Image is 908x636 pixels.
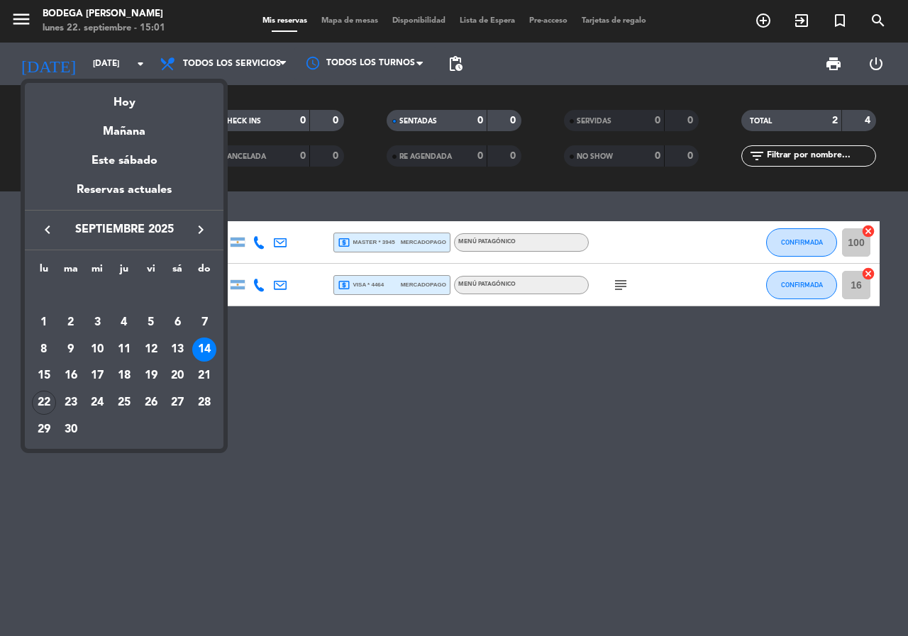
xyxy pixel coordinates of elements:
[85,364,109,388] div: 17
[165,362,192,389] td: 20 de septiembre de 2025
[138,309,165,336] td: 5 de septiembre de 2025
[84,389,111,416] td: 24 de septiembre de 2025
[191,362,218,389] td: 21 de septiembre de 2025
[39,221,56,238] i: keyboard_arrow_left
[191,309,218,336] td: 7 de septiembre de 2025
[31,362,57,389] td: 15 de septiembre de 2025
[111,309,138,336] td: 4 de septiembre de 2025
[139,311,163,335] div: 5
[111,389,138,416] td: 25 de septiembre de 2025
[84,336,111,363] td: 10 de septiembre de 2025
[111,336,138,363] td: 11 de septiembre de 2025
[25,83,223,112] div: Hoy
[165,336,192,363] td: 13 de septiembre de 2025
[84,362,111,389] td: 17 de septiembre de 2025
[165,364,189,388] div: 20
[32,364,56,388] div: 15
[59,311,83,335] div: 2
[31,336,57,363] td: 8 de septiembre de 2025
[112,391,136,415] div: 25
[165,261,192,283] th: sábado
[59,418,83,442] div: 30
[32,391,56,415] div: 22
[59,391,83,415] div: 23
[57,261,84,283] th: martes
[32,418,56,442] div: 29
[138,362,165,389] td: 19 de septiembre de 2025
[111,261,138,283] th: jueves
[165,389,192,416] td: 27 de septiembre de 2025
[192,311,216,335] div: 7
[188,221,214,239] button: keyboard_arrow_right
[25,112,223,141] div: Mañana
[112,364,136,388] div: 18
[192,391,216,415] div: 28
[57,336,84,363] td: 9 de septiembre de 2025
[84,261,111,283] th: miércoles
[31,416,57,443] td: 29 de septiembre de 2025
[25,181,223,210] div: Reservas actuales
[112,311,136,335] div: 4
[59,364,83,388] div: 16
[59,337,83,362] div: 9
[139,337,163,362] div: 12
[138,389,165,416] td: 26 de septiembre de 2025
[165,337,189,362] div: 13
[138,261,165,283] th: viernes
[165,391,189,415] div: 27
[57,309,84,336] td: 2 de septiembre de 2025
[31,282,218,309] td: SEP.
[57,389,84,416] td: 23 de septiembre de 2025
[139,391,163,415] div: 26
[192,221,209,238] i: keyboard_arrow_right
[165,311,189,335] div: 6
[111,362,138,389] td: 18 de septiembre de 2025
[31,261,57,283] th: lunes
[84,309,111,336] td: 3 de septiembre de 2025
[60,221,188,239] span: septiembre 2025
[31,309,57,336] td: 1 de septiembre de 2025
[25,141,223,181] div: Este sábado
[31,389,57,416] td: 22 de septiembre de 2025
[35,221,60,239] button: keyboard_arrow_left
[85,337,109,362] div: 10
[32,311,56,335] div: 1
[139,364,163,388] div: 19
[112,337,136,362] div: 11
[192,337,216,362] div: 14
[138,336,165,363] td: 12 de septiembre de 2025
[191,336,218,363] td: 14 de septiembre de 2025
[192,364,216,388] div: 21
[191,261,218,283] th: domingo
[57,362,84,389] td: 16 de septiembre de 2025
[85,391,109,415] div: 24
[165,309,192,336] td: 6 de septiembre de 2025
[191,389,218,416] td: 28 de septiembre de 2025
[32,337,56,362] div: 8
[85,311,109,335] div: 3
[57,416,84,443] td: 30 de septiembre de 2025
